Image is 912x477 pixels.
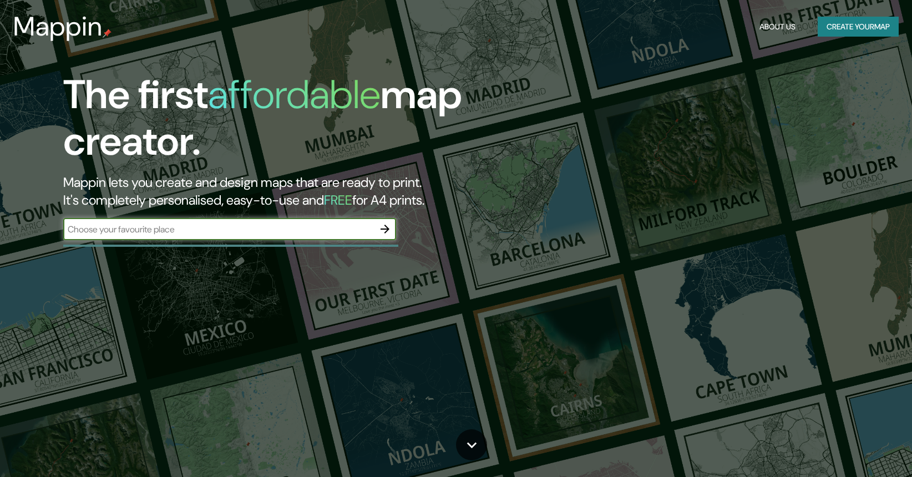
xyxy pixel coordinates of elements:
img: mappin-pin [103,29,112,38]
h1: The first map creator. [63,72,519,174]
h2: Mappin lets you create and design maps that are ready to print. It's completely personalised, eas... [63,174,519,209]
button: Create yourmap [818,17,899,37]
h3: Mappin [13,11,103,42]
input: Choose your favourite place [63,223,374,236]
h5: FREE [324,191,352,209]
button: About Us [755,17,800,37]
h1: affordable [208,69,381,120]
